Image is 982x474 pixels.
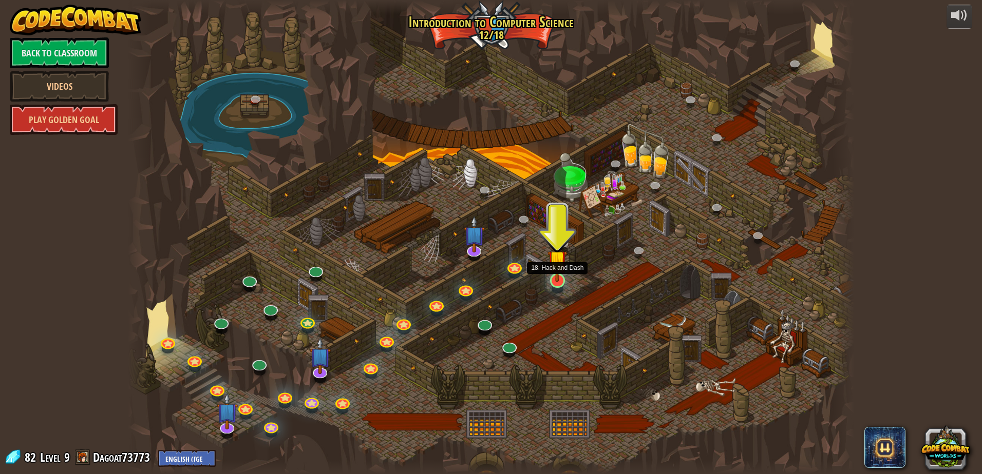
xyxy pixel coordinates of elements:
[10,5,141,35] img: CodeCombat - Learn how to code by playing a game
[64,449,70,465] span: 9
[25,449,39,465] span: 82
[464,216,485,252] img: level-banner-unstarted-subscriber.png
[947,5,972,29] button: Adjust volume
[217,393,238,430] img: level-banner-unstarted-subscriber.png
[309,338,330,374] img: level-banner-unstarted-subscriber.png
[10,37,109,68] a: Back to Classroom
[10,104,118,135] a: Play Golden Goal
[10,71,109,102] a: Videos
[547,238,567,282] img: level-banner-started.png
[40,449,61,466] span: Level
[93,449,153,465] a: Dagoat73773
